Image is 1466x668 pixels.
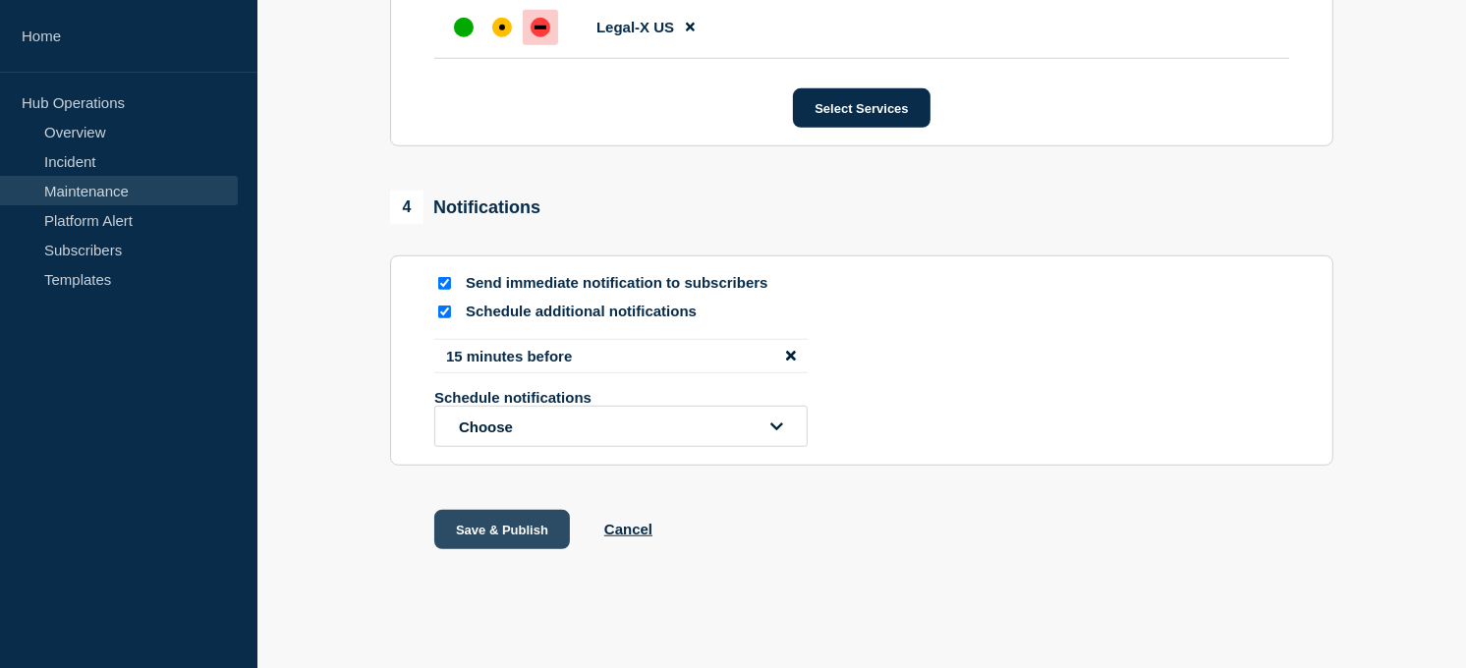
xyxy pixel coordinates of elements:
button: Select Services [793,88,930,128]
div: Notifications [390,191,540,224]
button: Cancel [604,521,652,537]
div: up [454,18,474,37]
p: Schedule additional notifications [466,303,780,321]
span: 4 [390,191,423,224]
p: Schedule notifications [434,389,749,406]
li: 15 minutes before [434,339,808,373]
div: affected [492,18,512,37]
span: Legal-X US [596,19,674,35]
input: Send immediate notification to subscribers [438,277,451,290]
div: down [531,18,550,37]
input: Schedule additional notifications [438,306,451,318]
p: Send immediate notification to subscribers [466,274,780,293]
button: Save & Publish [434,510,570,549]
button: open dropdown [434,406,808,447]
button: disable notification 15 minutes before [786,348,796,364]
